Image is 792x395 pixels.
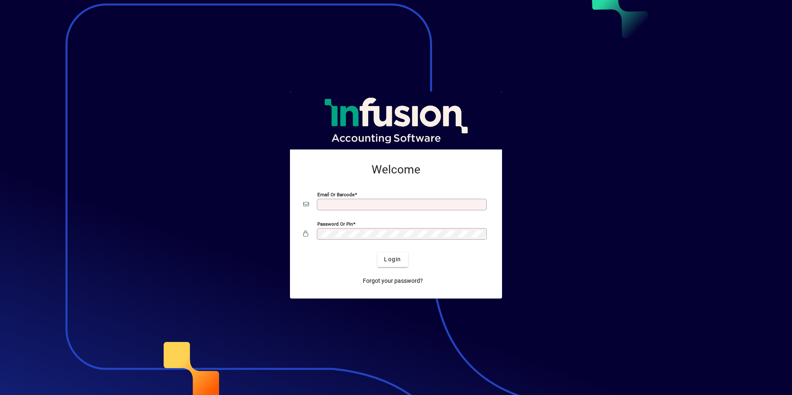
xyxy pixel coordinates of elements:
h2: Welcome [303,163,489,177]
span: Forgot your password? [363,277,423,285]
mat-label: Password or Pin [317,221,353,226]
mat-label: Email or Barcode [317,191,355,197]
button: Login [377,252,408,267]
a: Forgot your password? [360,274,426,289]
span: Login [384,255,401,264]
